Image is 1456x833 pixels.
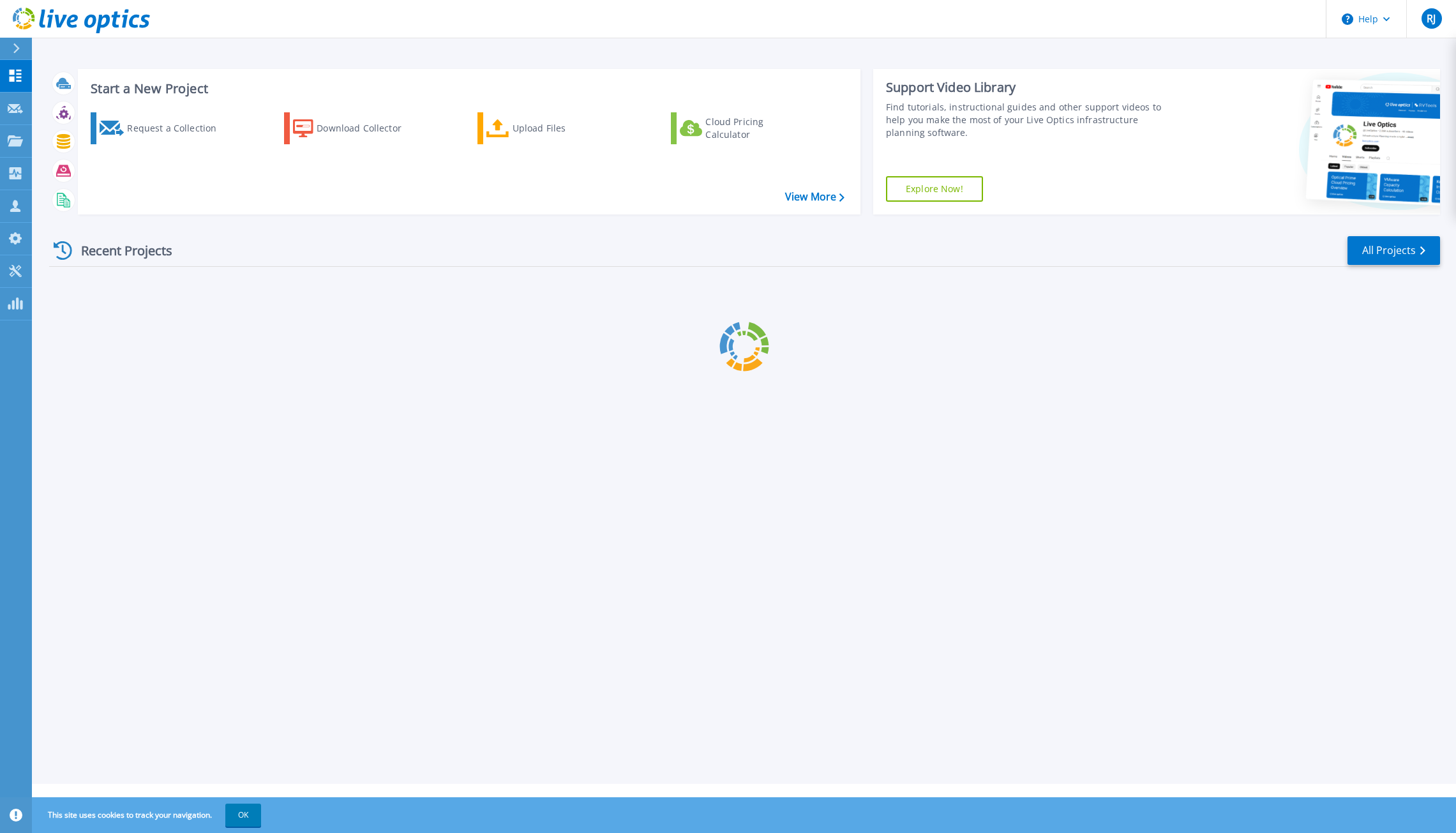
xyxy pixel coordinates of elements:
[886,101,1178,139] div: Find tutorials, instructional guides and other support videos to help you make the most of your L...
[91,112,233,144] a: Request a Collection
[91,82,844,96] h3: Start a New Project
[127,116,229,141] div: Request a Collection
[1347,236,1440,265] a: All Projects
[705,116,807,141] div: Cloud Pricing Calculator
[671,112,813,144] a: Cloud Pricing Calculator
[477,112,620,144] a: Upload Files
[49,235,190,266] div: Recent Projects
[785,191,844,203] a: View More
[886,176,983,202] a: Explore Now!
[35,804,261,827] span: This site uses cookies to track your navigation.
[1427,13,1436,24] span: RJ
[317,116,419,141] div: Download Collector
[225,804,261,827] button: OK
[886,79,1178,96] div: Support Video Library
[513,116,615,141] div: Upload Files
[284,112,426,144] a: Download Collector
